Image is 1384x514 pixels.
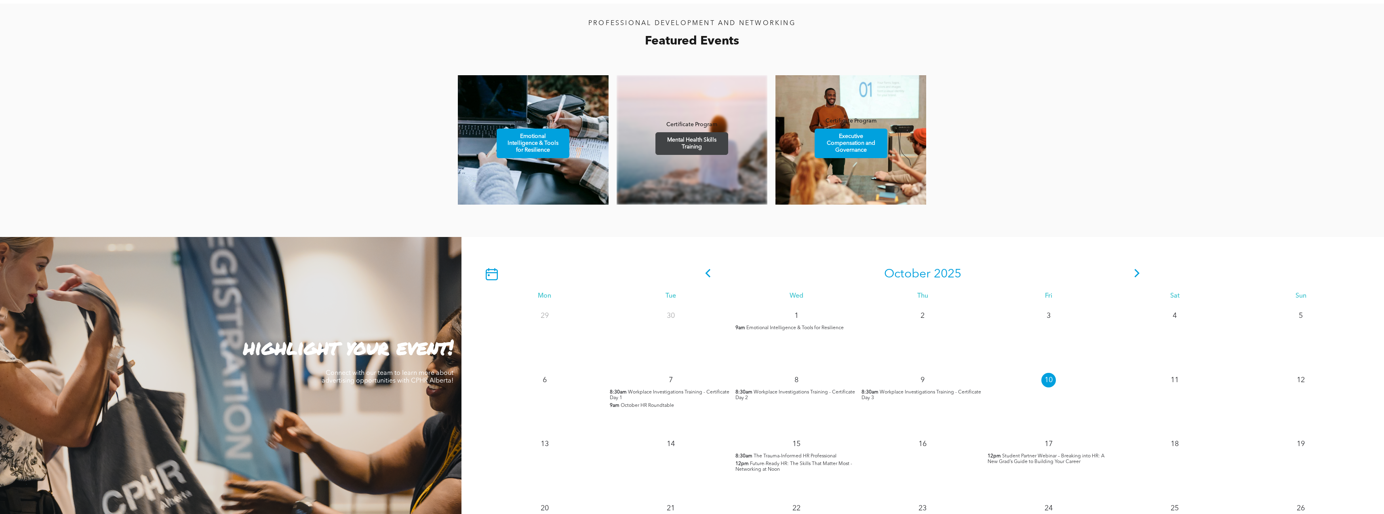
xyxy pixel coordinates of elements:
p: 8 [789,373,804,387]
p: 1 [789,309,804,323]
span: October HR Roundtable [621,403,674,408]
span: Mental Health Skills Training [657,133,727,154]
div: Sun [1238,292,1364,300]
p: 29 [537,309,552,323]
span: 9am [735,325,745,331]
p: 10 [1041,373,1056,387]
span: 9am [610,403,619,408]
p: 19 [1293,437,1308,451]
span: Future-Ready HR: The Skills That Matter Most - Networking at Noon [735,461,852,472]
span: 8:30am [862,389,878,395]
a: Emotional Intelligence & Tools for Resilience [497,129,569,158]
p: 4 [1167,309,1182,323]
p: 18 [1167,437,1182,451]
div: Tue [608,292,734,300]
span: Student Partner Webinar – Breaking into HR: A New Grad’s Guide to Building Your Career [988,454,1104,464]
p: 30 [664,309,678,323]
div: Wed [733,292,859,300]
span: Workplace Investigations Training - Certificate Day 2 [735,390,855,400]
strong: highlight your event! [243,332,453,361]
div: Fri [986,292,1112,300]
div: Thu [859,292,986,300]
span: Emotional Intelligence & Tools for Resilience [746,326,844,330]
div: Sat [1112,292,1238,300]
span: The Trauma-Informed HR Professional [754,454,836,459]
span: Emotional Intelligence & Tools for Resilience [498,129,568,158]
span: 8:30am [735,453,752,459]
span: 8:30am [610,389,627,395]
p: 15 [789,437,804,451]
div: Mon [482,292,608,300]
p: 14 [664,437,678,451]
p: 11 [1167,373,1182,387]
span: 8:30am [735,389,752,395]
a: Executive Compensation and Governance [815,129,887,158]
p: 3 [1041,309,1056,323]
span: PROFESSIONAL DEVELOPMENT AND NETWORKING [588,20,796,27]
span: October [884,268,931,280]
p: 16 [915,437,930,451]
p: 7 [664,373,678,387]
p: 5 [1293,309,1308,323]
span: 12pm [988,453,1001,459]
span: Workplace Investigations Training - Certificate Day 3 [862,390,981,400]
p: 17 [1041,437,1056,451]
p: 6 [537,373,552,387]
p: 9 [915,373,930,387]
span: Executive Compensation and Governance [816,129,886,158]
span: 2025 [934,268,961,280]
p: 2 [915,309,930,323]
p: 13 [537,437,552,451]
span: Workplace Investigations Training - Certificate Day 1 [610,390,729,400]
span: 12pm [735,461,749,467]
a: Mental Health Skills Training [655,132,728,155]
p: 12 [1293,373,1308,387]
span: Featured Events [645,35,739,47]
span: Connect with our team to learn more about advertising opportunities with CPHR Alberta! [322,370,453,384]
